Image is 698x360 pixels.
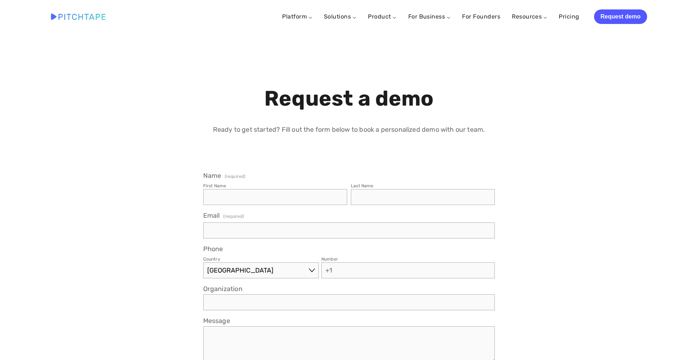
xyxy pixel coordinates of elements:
iframe: Chat Widget [662,325,698,360]
span: (required) [225,174,246,179]
a: For Business ⌵ [408,13,451,20]
img: Pitchtape | Video Submission Management Software [51,13,105,20]
strong: Request a demo [264,86,434,111]
span: Name [203,172,221,180]
span: +1 [322,262,336,278]
a: Platform ⌵ [282,13,312,20]
div: Last Name [351,183,374,188]
a: Solutions ⌵ [324,13,356,20]
span: Message [203,317,230,325]
a: Product ⌵ [368,13,396,20]
a: Request demo [594,9,647,24]
span: (required) [223,212,244,221]
span: Email [203,212,220,220]
span: Organization [203,285,242,293]
div: Number [321,257,338,262]
a: Pricing [559,10,579,23]
div: Country [203,257,220,262]
p: Ready to get started? Fill out the form below to book a personalized demo with our team. [101,124,596,135]
a: For Founders [462,10,500,23]
div: First Name [203,183,226,188]
span: Phone [203,245,223,253]
a: Resources ⌵ [512,13,547,20]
